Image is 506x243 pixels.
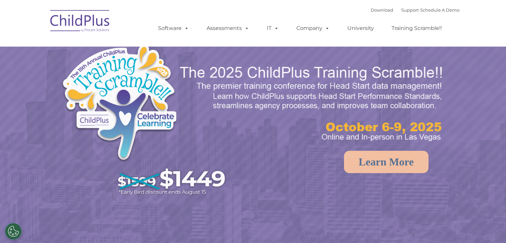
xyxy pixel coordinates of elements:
a: Assessments [200,22,256,35]
a: Support [401,7,419,13]
img: ChildPlus by Procare Solutions [47,5,113,39]
a: Training Scramble!! [385,22,448,35]
a: Schedule A Demo [420,7,459,13]
a: Learn More [344,151,428,173]
a: Company [290,22,336,35]
a: Download [371,7,393,13]
a: Software [151,22,196,35]
button: Cookies Settings [5,223,22,240]
a: University [341,22,381,35]
font: | [371,7,459,13]
a: IT [260,22,285,35]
